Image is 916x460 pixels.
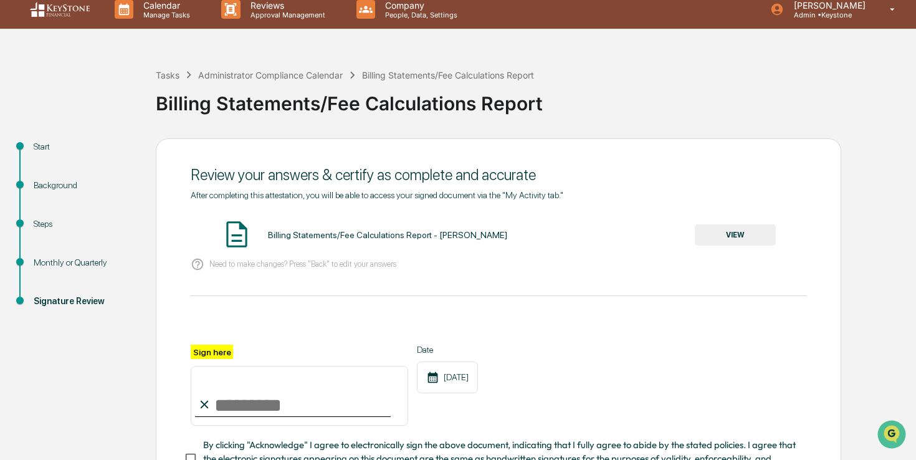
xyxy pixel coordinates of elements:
img: logo [30,2,90,17]
a: Powered byPylon [88,211,151,221]
p: Need to make changes? Press "Back" to edit your answers [209,259,396,269]
label: Sign here [191,345,233,359]
div: Billing Statements/Fee Calculations Report [362,70,534,80]
iframe: Open customer support [876,419,910,453]
img: 1746055101610-c473b297-6a78-478c-a979-82029cc54cd1 [12,95,35,118]
div: Tasks [156,70,179,80]
img: Document Icon [221,219,252,250]
p: Approval Management [241,11,332,19]
a: 🗄️Attestations [85,152,160,175]
div: [DATE] [417,362,478,393]
p: People, Data, Settings [375,11,464,19]
span: Attestations [103,157,155,170]
div: 🗄️ [90,158,100,168]
div: 🔎 [12,182,22,192]
div: Start [34,140,136,153]
div: Monthly or Quarterly [34,256,136,269]
a: 🖐️Preclearance [7,152,85,175]
button: VIEW [695,224,776,246]
span: After completing this attestation, you will be able to access your signed document via the "My Ac... [191,190,563,200]
p: Manage Tasks [133,11,196,19]
div: Billing Statements/Fee Calculations Report [156,82,910,115]
div: Review your answers & certify as complete and accurate [191,166,806,184]
div: 🖐️ [12,158,22,168]
div: Signature Review [34,295,136,308]
p: How can we help? [12,26,227,46]
div: Steps [34,218,136,231]
div: Administrator Compliance Calendar [198,70,343,80]
div: Billing Statements/Fee Calculations Report - [PERSON_NAME] [268,230,507,240]
div: We're available if you need us! [42,108,158,118]
p: Admin • Keystone [784,11,872,19]
div: Background [34,179,136,192]
label: Date [417,345,478,355]
button: Start new chat [212,99,227,114]
span: Data Lookup [25,181,79,193]
span: Pylon [124,211,151,221]
div: Start new chat [42,95,204,108]
a: 🔎Data Lookup [7,176,83,198]
span: Preclearance [25,157,80,170]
